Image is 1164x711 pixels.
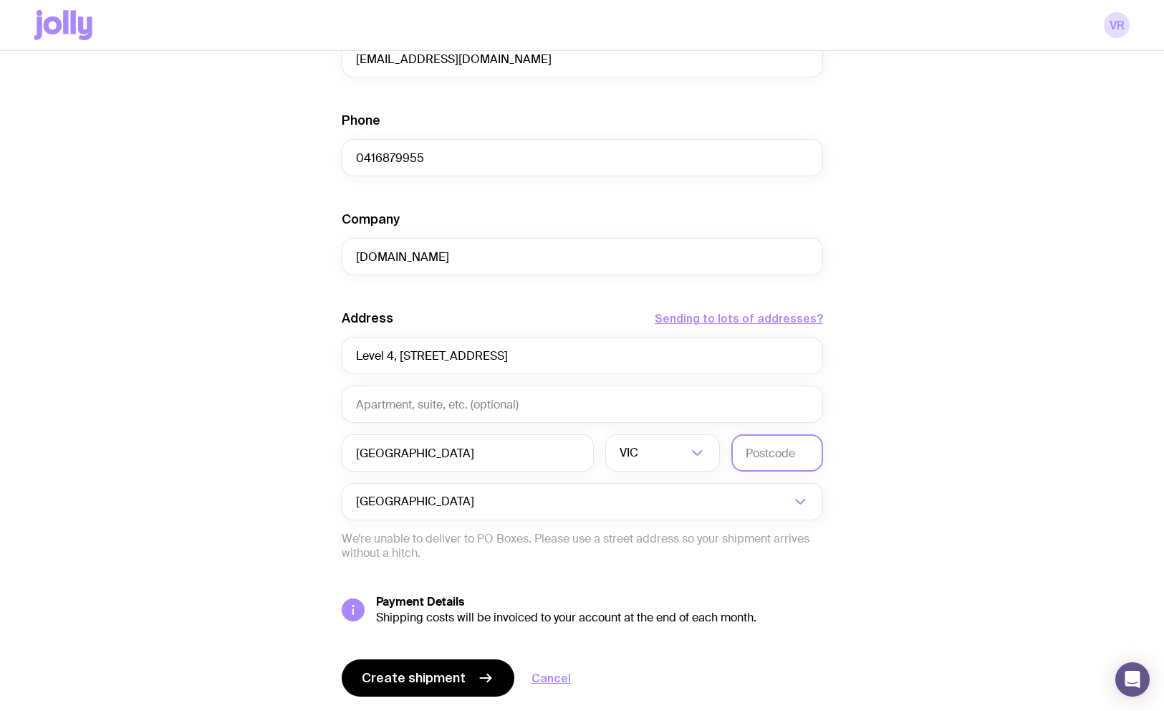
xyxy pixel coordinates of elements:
input: Postcode [731,434,823,472]
h5: Payment Details [376,595,823,609]
span: [GEOGRAPHIC_DATA] [356,483,477,520]
div: Search for option [342,483,823,520]
input: employee@company.com [342,40,823,77]
span: Create shipment [362,669,466,687]
a: Cancel [532,669,571,687]
div: Search for option [605,434,720,472]
label: Phone [342,112,380,129]
button: Sending to lots of addresses? [655,310,823,327]
a: VR [1104,12,1130,38]
button: Create shipment [342,659,514,697]
input: Company Name (optional) [342,238,823,275]
input: Street Address [342,337,823,374]
div: Shipping costs will be invoiced to your account at the end of each month. [376,611,823,625]
label: Company [342,211,400,228]
input: Search for option [477,483,790,520]
input: Suburb [342,434,594,472]
div: Open Intercom Messenger [1115,662,1150,697]
input: Apartment, suite, etc. (optional) [342,386,823,423]
span: VIC [620,434,641,472]
p: We’re unable to deliver to PO Boxes. Please use a street address so your shipment arrives without... [342,532,823,560]
input: Search for option [641,434,687,472]
label: Address [342,310,393,327]
input: 0400 123 456 [342,139,823,176]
